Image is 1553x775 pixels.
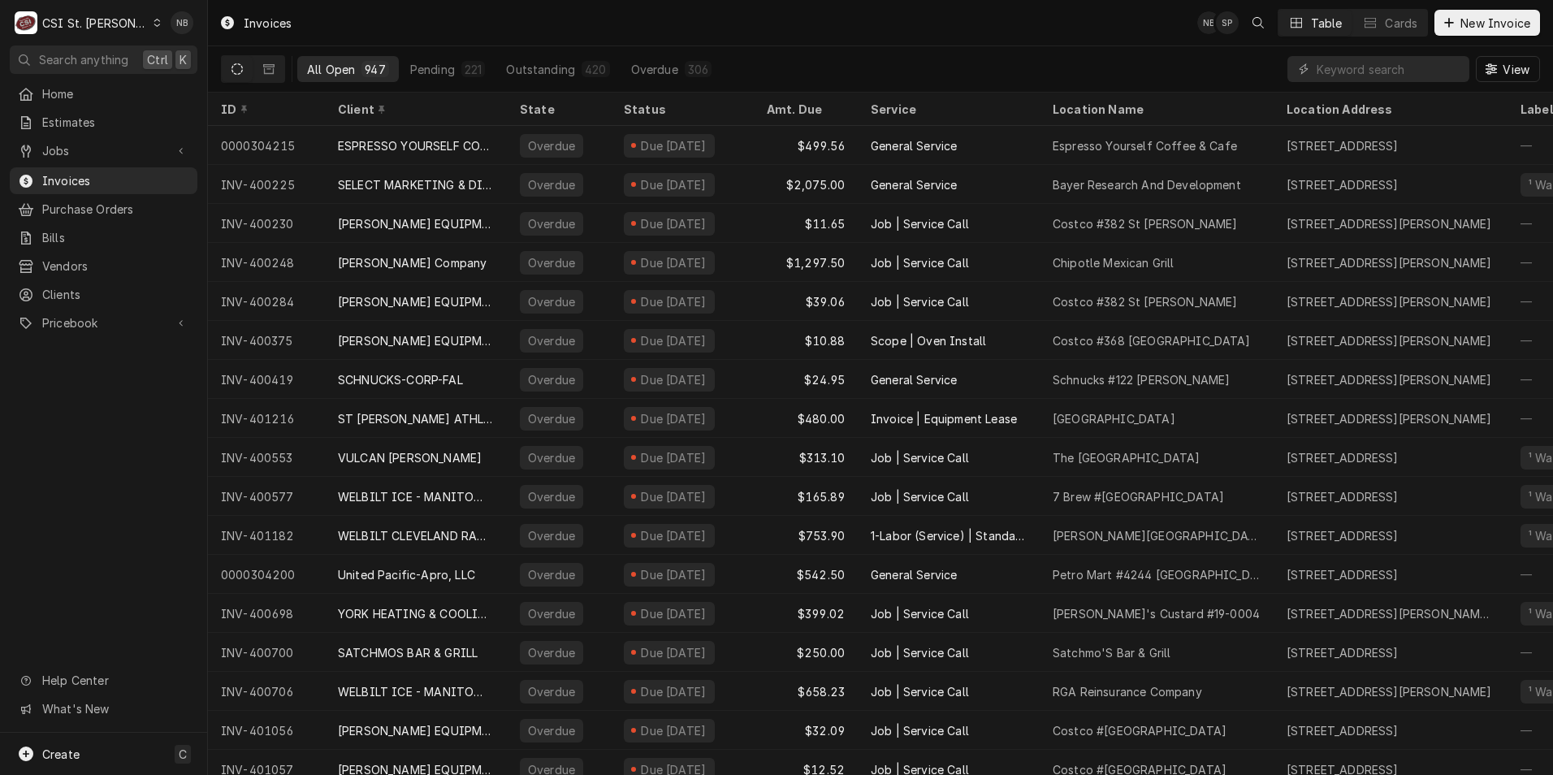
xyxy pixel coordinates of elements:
div: [STREET_ADDRESS] [1287,566,1399,583]
input: Keyword search [1317,56,1461,82]
a: Purchase Orders [10,196,197,223]
div: Invoice | Equipment Lease [871,410,1017,427]
div: Costco #382 St [PERSON_NAME] [1053,215,1237,232]
div: Due [DATE] [639,449,708,466]
div: Overdue [526,527,577,544]
div: Costco #368 [GEOGRAPHIC_DATA] [1053,332,1251,349]
div: General Service [871,137,957,154]
div: Overdue [526,137,577,154]
div: [STREET_ADDRESS] [1287,722,1399,739]
div: $32.09 [754,711,858,750]
div: INV-400553 [208,438,325,477]
div: Costco #382 St [PERSON_NAME] [1053,293,1237,310]
div: CSI St. Louis's Avatar [15,11,37,34]
div: United Pacific-Apro, LLC [338,566,475,583]
div: Bayer Research And Development [1053,176,1241,193]
div: [PERSON_NAME] EQUIPMENT MANUFACTURING [338,215,494,232]
div: INV-400706 [208,672,325,711]
div: Overdue [526,566,577,583]
div: Job | Service Call [871,254,969,271]
div: $399.02 [754,594,858,633]
button: Open search [1245,10,1271,36]
div: $313.10 [754,438,858,477]
div: YORK HEATING & COOLING [338,605,494,622]
div: INV-400375 [208,321,325,360]
div: 947 [365,61,385,78]
div: $542.50 [754,555,858,594]
div: [STREET_ADDRESS] [1287,488,1399,505]
div: Overdue [526,371,577,388]
span: C [179,746,187,763]
div: Overdue [526,215,577,232]
div: [STREET_ADDRESS] [1287,644,1399,661]
div: Due [DATE] [639,605,708,622]
div: General Service [871,176,957,193]
a: Vendors [10,253,197,279]
div: Overdue [631,61,678,78]
div: INV-401216 [208,399,325,438]
div: $480.00 [754,399,858,438]
div: SATCHMOS BAR & GRILL [338,644,478,661]
div: Location Address [1287,101,1491,118]
div: [STREET_ADDRESS][PERSON_NAME] [1287,332,1492,349]
div: Cards [1385,15,1417,32]
button: View [1476,56,1540,82]
div: [STREET_ADDRESS] [1287,527,1399,544]
div: The [GEOGRAPHIC_DATA] [1053,449,1200,466]
div: 1-Labor (Service) | Standard | Incurred [871,527,1027,544]
div: Due [DATE] [639,527,708,544]
div: Due [DATE] [639,254,708,271]
div: [PERSON_NAME] Company [338,254,487,271]
div: Chipotle Mexican Grill [1053,254,1174,271]
a: Clients [10,281,197,308]
div: WELBILT ICE - MANITOWOC ICE [338,488,494,505]
div: General Service [871,566,957,583]
button: Search anythingCtrlK [10,45,197,74]
div: 221 [465,61,482,78]
a: Go to Help Center [10,667,197,694]
div: 0000304215 [208,126,325,165]
div: [PERSON_NAME]'s Custard #19-0004 [1053,605,1260,622]
div: $658.23 [754,672,858,711]
div: 306 [688,61,708,78]
div: [PERSON_NAME] EQUIPMENT MANUFACTURING [338,293,494,310]
div: Job | Service Call [871,293,969,310]
div: INV-400419 [208,360,325,399]
div: Table [1311,15,1343,32]
div: Client [338,101,491,118]
span: Bills [42,229,189,246]
div: $753.90 [754,516,858,555]
a: Go to Pricebook [10,310,197,336]
div: ST [PERSON_NAME] ATHLETIC ASSOC [338,410,494,427]
div: [STREET_ADDRESS] [1287,449,1399,466]
span: View [1499,61,1533,78]
div: Overdue [526,410,577,427]
div: Outstanding [506,61,575,78]
div: Overdue [526,293,577,310]
div: All Open [307,61,355,78]
div: WELBILT ICE - MANITOWOC ICE [338,683,494,700]
div: Due [DATE] [639,683,708,700]
div: $11.65 [754,204,858,243]
div: $10.88 [754,321,858,360]
span: Create [42,747,80,761]
span: Ctrl [147,51,168,68]
div: Due [DATE] [639,293,708,310]
div: SCHNUCKS-CORP-FAL [338,371,463,388]
div: INV-400700 [208,633,325,672]
div: $499.56 [754,126,858,165]
div: INV-401056 [208,711,325,750]
div: Overdue [526,605,577,622]
div: Overdue [526,176,577,193]
div: $39.06 [754,282,858,321]
div: ESPRESSO YOURSELF COFFEE & CAFE [338,137,494,154]
a: Go to Jobs [10,137,197,164]
div: Amt. Due [767,101,841,118]
div: Due [DATE] [639,371,708,388]
div: SELECT MARKETING & DISTRIBUTING [338,176,494,193]
div: Satchmo'S Bar & Grill [1053,644,1170,661]
div: [STREET_ADDRESS][PERSON_NAME] [1287,215,1492,232]
div: Job | Service Call [871,215,969,232]
div: Due [DATE] [639,137,708,154]
div: Job | Service Call [871,683,969,700]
